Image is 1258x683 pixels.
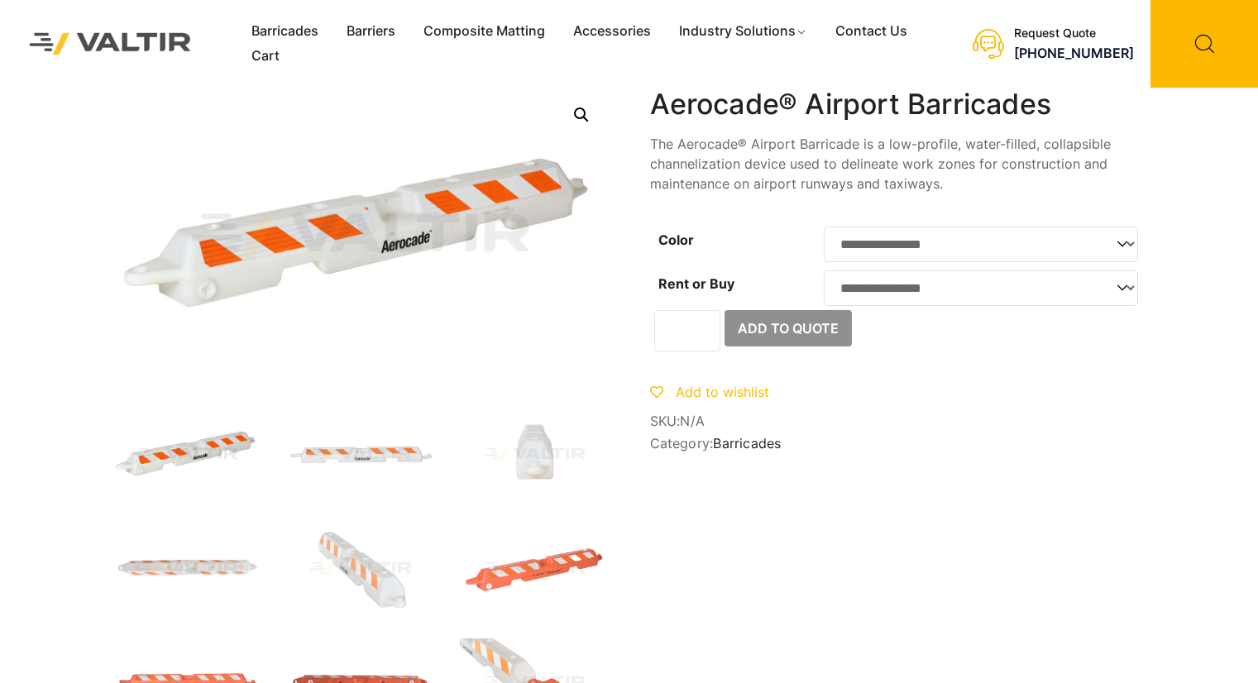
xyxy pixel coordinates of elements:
[654,310,720,351] input: Product quantity
[237,44,294,69] a: Cart
[112,410,261,499] img: Aerocade_Nat_3Q-1.jpg
[559,19,665,44] a: Accessories
[286,524,435,614] img: Aerocade_Nat_x1-1.jpg
[650,134,1146,193] p: The Aerocade® Airport Barricade is a low-profile, water-filled, collapsible channelization device...
[460,410,609,499] img: Aerocade_Nat_Side.jpg
[1014,26,1134,41] div: Request Quote
[237,19,332,44] a: Barricades
[650,436,1146,451] span: Category:
[680,413,705,429] span: N/A
[112,524,261,614] img: Aerocade_Nat_Top.jpg
[332,19,409,44] a: Barriers
[286,410,435,499] img: Aerocade_Nat_Front-1.jpg
[409,19,559,44] a: Composite Matting
[460,524,609,614] img: Aerocade_Org_3Q.jpg
[821,19,921,44] a: Contact Us
[1014,45,1134,61] a: [PHONE_NUMBER]
[665,19,821,44] a: Industry Solutions
[658,275,734,292] label: Rent or Buy
[12,16,208,71] img: Valtir Rentals
[650,384,769,400] a: Add to wishlist
[650,88,1146,122] h1: Aerocade® Airport Barricades
[650,413,1146,429] span: SKU:
[658,232,694,248] label: Color
[713,435,781,451] a: Barricades
[725,310,852,346] button: Add to Quote
[676,384,769,400] span: Add to wishlist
